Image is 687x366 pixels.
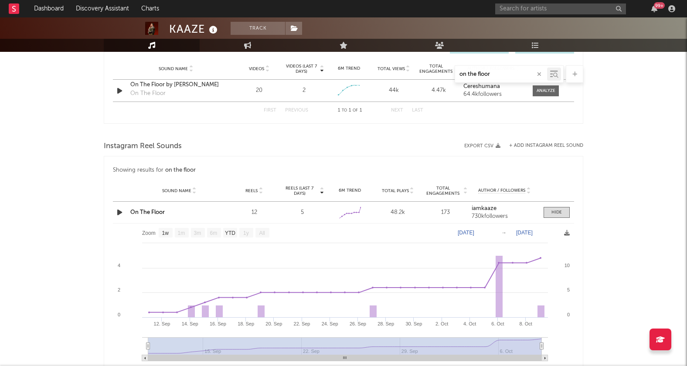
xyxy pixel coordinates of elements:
[265,321,282,326] text: 20. Sep
[516,230,533,236] text: [DATE]
[303,86,306,95] div: 2
[104,141,182,152] span: Instagram Reel Sounds
[350,321,366,326] text: 26. Sep
[130,210,165,215] a: On The Floor
[225,230,235,236] text: YTD
[162,188,191,193] span: Sound Name
[239,86,279,95] div: 20
[165,165,196,176] div: on the floor
[509,143,583,148] button: + Add Instagram Reel Sound
[472,213,537,220] div: 730k followers
[118,312,120,317] text: 0
[500,143,583,148] div: + Add Instagram Reel Sound
[259,230,265,236] text: All
[322,321,338,326] text: 24. Sep
[280,208,324,217] div: 5
[491,321,504,326] text: 6. Oct
[238,321,254,326] text: 18. Sep
[194,230,201,236] text: 3m
[328,187,372,194] div: 6M Trend
[130,81,221,89] a: On The Floor by [PERSON_NAME]
[130,89,166,98] div: On The Floor
[495,3,626,14] input: Search for artists
[154,321,170,326] text: 12. Sep
[651,5,657,12] button: 99+
[374,86,414,95] div: 44k
[472,206,537,212] a: iamkaaze
[264,108,276,113] button: First
[353,108,358,112] span: of
[169,22,220,36] div: KAAZE
[455,71,547,78] input: Search by song name or URL
[284,64,319,74] span: Videos (last 7 days)
[565,263,570,268] text: 10
[178,230,185,236] text: 1m
[378,321,394,326] text: 28. Sep
[113,165,574,176] div: Showing results for
[294,321,310,326] text: 22. Sep
[418,86,459,95] div: 4.47k
[654,2,665,9] div: 99 +
[464,143,500,149] button: Export CSV
[567,287,570,292] text: 5
[162,230,169,236] text: 1w
[232,208,276,217] div: 12
[478,188,525,193] span: Author / Followers
[463,84,500,89] strong: Cereshumana
[118,263,120,268] text: 4
[424,208,468,217] div: 173
[405,321,422,326] text: 30. Sep
[245,188,258,193] span: Reels
[231,22,285,35] button: Track
[424,186,463,196] span: Total Engagements
[472,206,497,211] strong: iamkaaze
[142,230,156,236] text: Zoom
[412,108,423,113] button: Last
[182,321,198,326] text: 14. Sep
[463,91,524,98] div: 64.4k followers
[210,321,226,326] text: 16. Sep
[342,108,347,112] span: to
[118,287,120,292] text: 2
[326,105,374,116] div: 1 1 1
[280,186,319,196] span: Reels (last 7 days)
[463,84,524,90] a: Cereshumana
[463,321,476,326] text: 4. Oct
[210,230,218,236] text: 6m
[391,108,403,113] button: Next
[458,230,474,236] text: [DATE]
[382,188,409,193] span: Total Plays
[285,108,308,113] button: Previous
[435,321,448,326] text: 2. Oct
[376,208,420,217] div: 48.2k
[501,230,507,236] text: →
[567,312,570,317] text: 0
[243,230,249,236] text: 1y
[519,321,532,326] text: 8. Oct
[418,64,454,74] span: Total Engagements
